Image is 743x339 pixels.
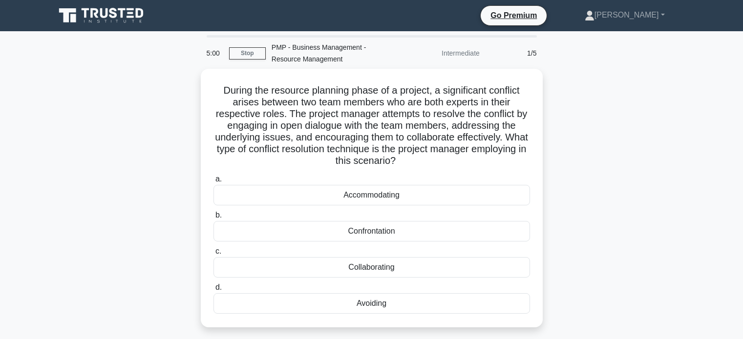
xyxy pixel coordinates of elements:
a: [PERSON_NAME] [561,5,688,25]
a: Stop [229,47,266,60]
div: Collaborating [213,257,530,278]
div: PMP - Business Management - Resource Management [266,38,400,69]
span: a. [215,175,222,183]
span: c. [215,247,221,255]
h5: During the resource planning phase of a project, a significant conflict arises between two team m... [212,84,531,167]
span: b. [215,211,222,219]
div: 1/5 [486,43,543,63]
div: 5:00 [201,43,229,63]
div: Avoiding [213,293,530,314]
div: Accommodating [213,185,530,205]
span: d. [215,283,222,291]
div: Intermediate [400,43,486,63]
div: Confrontation [213,221,530,241]
a: Go Premium [485,9,543,21]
